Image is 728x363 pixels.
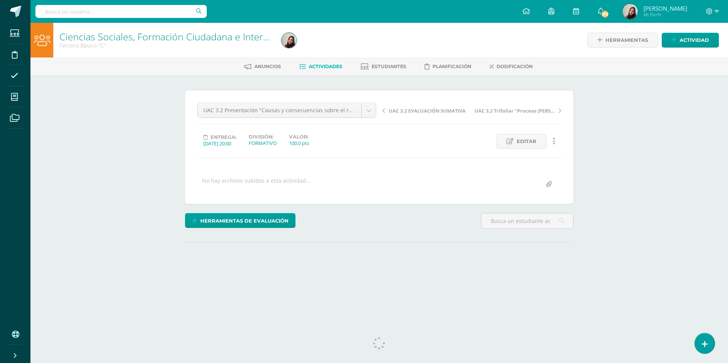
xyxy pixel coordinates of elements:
[249,140,277,146] div: FORMATIVO
[382,107,472,114] a: UAC 3.2 EVALUACIÓN SUMATIVA
[299,61,342,73] a: Actividades
[35,5,207,18] input: Busca un usuario...
[601,10,609,18] span: 219
[254,64,281,69] span: Anuncios
[59,31,272,42] h1: Ciencias Sociales, Formación Ciudadana e Interculturalidad
[643,11,687,18] span: Mi Perfil
[289,134,309,140] label: Valor:
[289,140,309,146] div: 100.0 pts
[59,42,272,49] div: Tercero Básico 'C'
[490,61,533,73] a: Dosificación
[185,213,295,228] a: Herramientas de evaluación
[605,33,648,47] span: Herramientas
[481,213,573,228] input: Busca un estudiante aquí...
[203,140,236,147] div: [DATE] 20:00
[203,103,356,118] span: UAC 3.2 Presentación "Causas y consecuencias sobre el racismo y discriminación en el mundo"
[198,103,376,118] a: UAC 3.2 Presentación "Causas y consecuencias sobre el racismo y discriminación en el mundo"
[249,134,277,140] label: División:
[309,64,342,69] span: Actividades
[474,107,555,114] span: UAC 3.2 Trifoliar "Proceso [PERSON_NAME] en [GEOGRAPHIC_DATA]"
[425,61,471,73] a: Planificación
[433,64,471,69] span: Planificación
[202,177,311,192] div: No hay archivos subidos a esta actividad...
[200,214,289,228] span: Herramientas de evaluación
[281,33,297,48] img: 1fd3dd1cd182faa4a90c6c537c1d09a2.png
[244,61,281,73] a: Anuncios
[211,134,236,140] span: Entrega:
[588,33,658,48] a: Herramientas
[389,107,466,114] span: UAC 3.2 EVALUACIÓN SUMATIVA
[517,134,536,148] span: Editar
[361,61,406,73] a: Estudiantes
[59,30,314,43] a: Ciencias Sociales, Formación Ciudadana e Interculturalidad
[623,4,638,19] img: 1fd3dd1cd182faa4a90c6c537c1d09a2.png
[662,33,719,48] a: Actividad
[497,64,533,69] span: Dosificación
[680,33,709,47] span: Actividad
[472,107,561,114] a: UAC 3.2 Trifoliar "Proceso [PERSON_NAME] en [GEOGRAPHIC_DATA]"
[372,64,406,69] span: Estudiantes
[643,5,687,12] span: [PERSON_NAME]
